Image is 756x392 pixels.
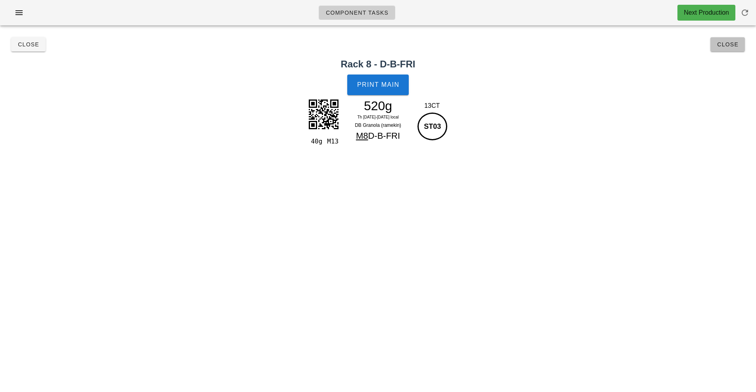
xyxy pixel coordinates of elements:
[417,113,447,140] div: ST03
[308,136,324,147] div: 40g
[17,41,39,48] span: Close
[319,6,395,20] a: Component Tasks
[324,136,340,147] div: M13
[347,75,408,95] button: Print Main
[684,8,729,17] div: Next Production
[325,10,389,16] span: Component Tasks
[357,115,398,119] span: Th [DATE]-[DATE] local
[5,57,751,71] h2: Rack 8 - D-B-FRI
[304,94,343,134] img: kZUQHkKM2kU6K5IUZb3a+dfvjlqcR0f1onc7hTjAZ+5rBFqvvQF1DoEQModta+UQ0oJtblIImcO2tXIIacE2NymEzGHbWjmEt...
[710,37,745,52] button: Close
[344,100,413,112] div: 520g
[11,37,46,52] button: Close
[344,121,413,129] div: DB Granola (ramekin)
[356,131,368,141] span: M8
[368,131,400,141] span: D-B-FRI
[416,101,448,111] div: 13CT
[357,81,400,88] span: Print Main
[717,41,739,48] span: Close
